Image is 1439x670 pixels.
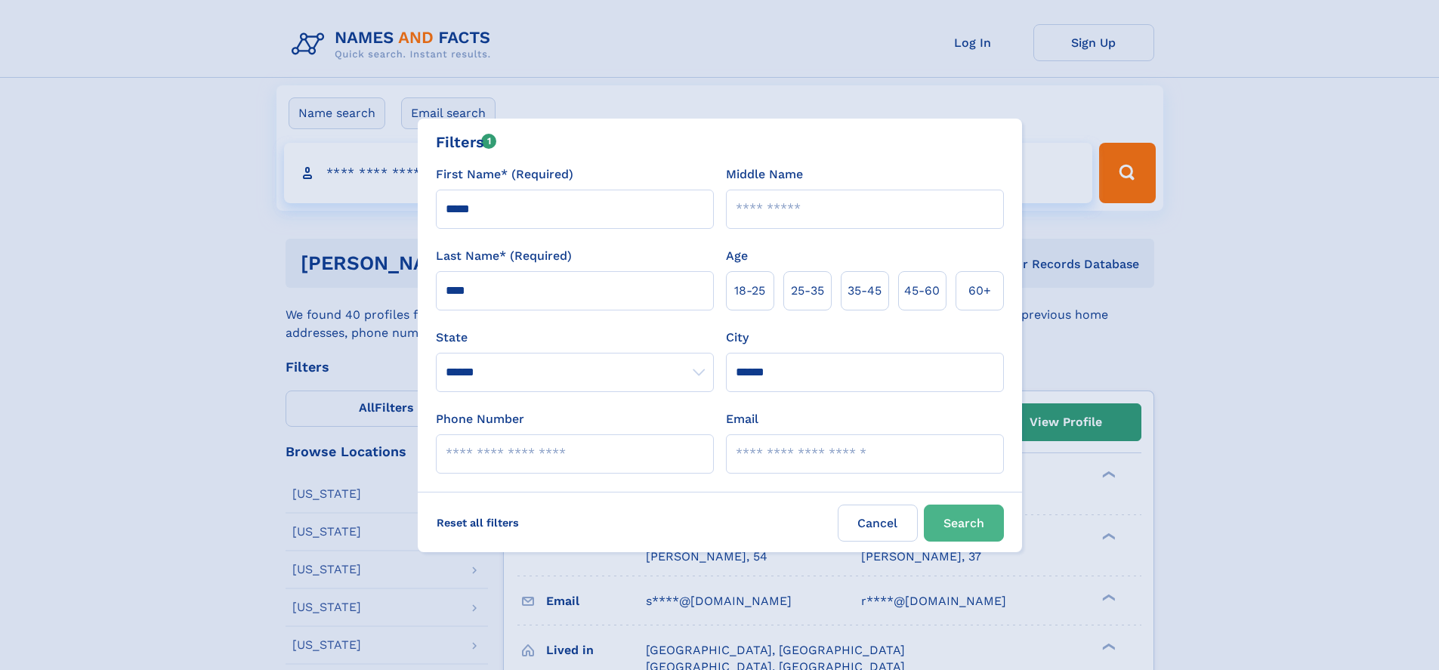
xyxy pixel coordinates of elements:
span: 18‑25 [734,282,765,300]
label: First Name* (Required) [436,165,573,184]
button: Search [924,505,1004,542]
label: Age [726,247,748,265]
div: Filters [436,131,497,153]
label: City [726,329,749,347]
span: 60+ [968,282,991,300]
label: Phone Number [436,410,524,428]
span: 25‑35 [791,282,824,300]
label: Cancel [838,505,918,542]
label: Reset all filters [427,505,529,541]
label: Last Name* (Required) [436,247,572,265]
label: Email [726,410,758,428]
span: 35‑45 [848,282,882,300]
span: 45‑60 [904,282,940,300]
label: State [436,329,714,347]
label: Middle Name [726,165,803,184]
